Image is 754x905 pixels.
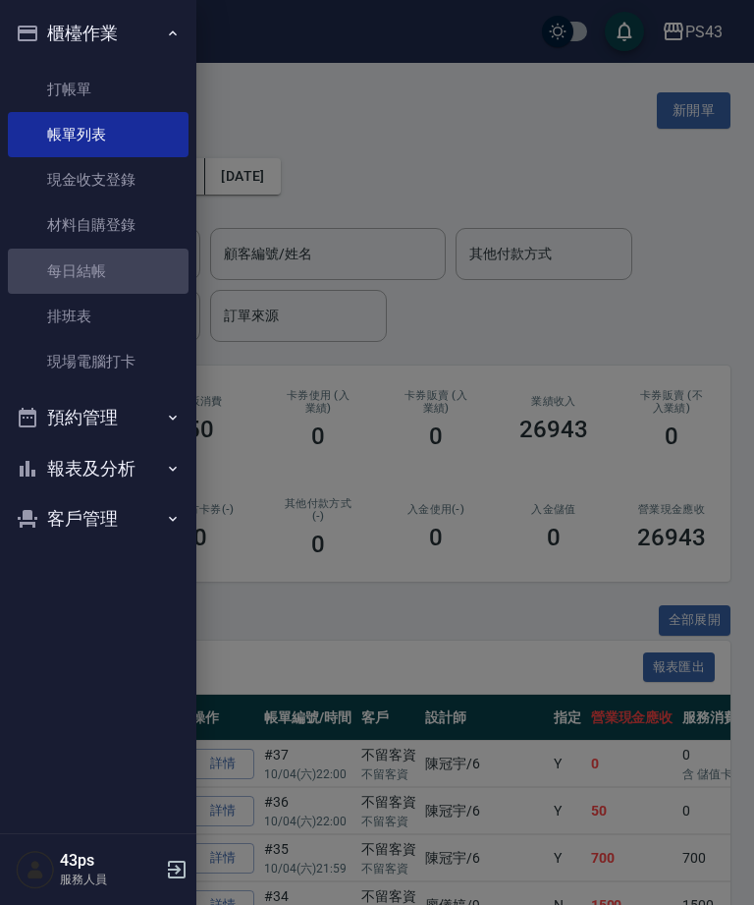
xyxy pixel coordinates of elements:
[8,67,188,112] a: 打帳單
[8,157,188,202] a: 現金收支登錄
[8,8,188,59] button: 櫃檯作業
[8,202,188,248] a: 材料自購登錄
[60,851,160,871] h5: 43ps
[8,392,188,443] button: 預約管理
[8,249,188,294] a: 每日結帳
[8,339,188,384] a: 現場電腦打卡
[8,443,188,494] button: 報表及分析
[8,294,188,339] a: 排班表
[8,493,188,544] button: 客戶管理
[8,112,188,157] a: 帳單列表
[60,871,160,888] p: 服務人員
[16,850,55,889] img: Person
